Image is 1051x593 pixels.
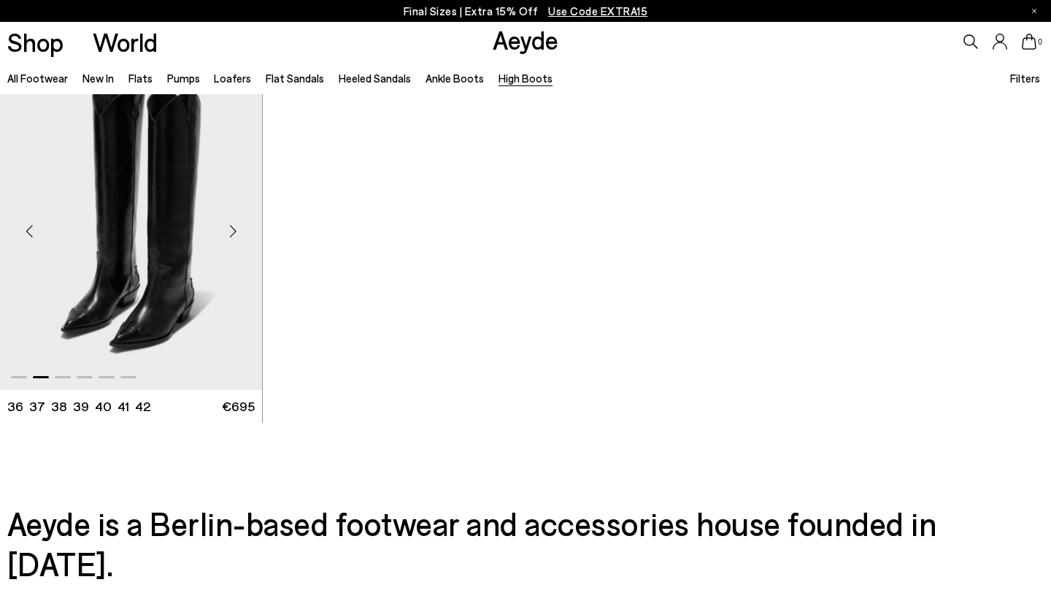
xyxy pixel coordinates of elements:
[339,72,411,85] a: Heeled Sandals
[118,397,129,416] li: 41
[82,72,114,85] a: New In
[73,397,89,416] li: 39
[167,72,200,85] a: Pumps
[1036,38,1044,46] span: 0
[498,72,553,85] a: High Boots
[211,210,255,253] div: Next slide
[214,72,251,85] a: Loafers
[7,210,51,253] div: Previous slide
[7,397,146,416] ul: variant
[1022,34,1036,50] a: 0
[128,72,153,85] a: Flats
[93,29,158,55] a: World
[1010,72,1040,85] span: Filters
[266,72,324,85] a: Flat Sandals
[7,503,1044,584] h3: Aeyde is a Berlin-based footwear and accessories house founded in [DATE].
[426,72,484,85] a: Ankle Boots
[493,24,558,55] a: Aeyde
[222,397,255,416] span: €695
[548,4,647,18] span: Navigate to /collections/ss25-final-sizes
[135,397,150,416] li: 42
[51,397,67,416] li: 38
[7,72,68,85] a: All Footwear
[95,397,112,416] li: 40
[7,397,23,416] li: 36
[7,29,63,55] a: Shop
[29,397,45,416] li: 37
[404,2,648,20] p: Final Sizes | Extra 15% Off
